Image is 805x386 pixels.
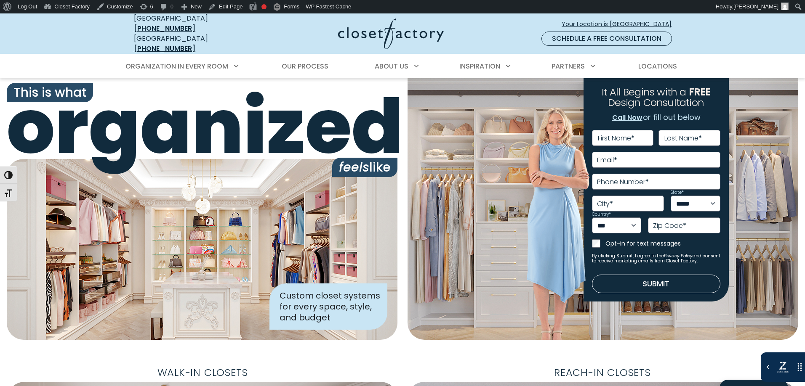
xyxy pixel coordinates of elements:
[733,3,778,10] span: [PERSON_NAME]
[562,20,678,29] span: Your Location is [GEOGRAPHIC_DATA]
[592,212,611,217] label: Country
[375,61,408,71] span: About Us
[338,19,444,49] img: Closet Factory Logo
[547,363,658,382] span: Reach-In Closets
[612,112,643,123] a: Call Now
[134,24,195,33] a: [PHONE_NUMBER]
[134,44,195,53] a: [PHONE_NUMBER]
[134,34,256,54] div: [GEOGRAPHIC_DATA]
[664,253,693,259] a: Privacy Policy
[134,13,256,34] div: [GEOGRAPHIC_DATA]
[269,283,387,330] div: Custom closet systems for every space, style, and budget
[7,89,397,164] span: organized
[541,32,672,46] a: Schedule a Free Consultation
[592,254,720,264] small: By clicking Submit, I agree to the and consent to receive marketing emails from Closet Factory.
[598,135,634,142] label: First Name
[653,222,686,229] label: Zip Code
[608,96,704,110] span: Design Consultation
[332,158,397,177] span: like
[605,239,720,248] label: Opt-in for text messages
[282,61,328,71] span: Our Process
[612,111,701,123] p: or fill out below
[125,61,228,71] span: Organization in Every Room
[592,275,720,293] button: Submit
[339,158,369,176] i: feels
[602,85,686,99] span: It All Begins with a
[597,179,649,185] label: Phone Number
[638,61,677,71] span: Locations
[597,201,613,207] label: City
[552,61,585,71] span: Partners
[7,159,397,340] img: Closet Factory designed closet
[671,190,684,195] label: State
[261,4,267,9] div: Needs improvement
[459,61,500,71] span: Inspiration
[561,17,679,32] a: Your Location is [GEOGRAPHIC_DATA]
[689,85,711,99] span: FREE
[597,157,617,164] label: Email
[120,55,685,78] nav: Primary Menu
[151,363,255,382] span: Walk-In Closets
[664,135,702,142] label: Last Name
